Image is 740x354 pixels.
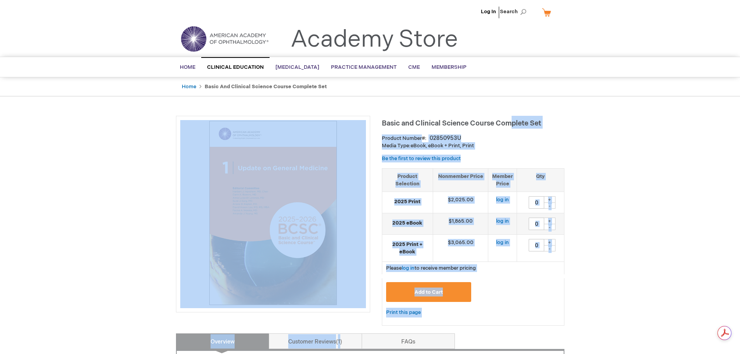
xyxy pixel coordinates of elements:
span: Add to Cart [414,289,443,295]
strong: 2025 Print [386,198,429,206]
span: Home [180,64,195,70]
img: Basic and Clinical Science Course Complete Set [180,120,366,306]
p: eBook, eBook + Print, Print [382,142,564,150]
a: Print this page [386,308,421,317]
span: 1 [336,338,342,345]
a: FAQs [362,333,455,349]
div: 02850953U [430,134,461,142]
a: log in [496,218,509,224]
strong: 2025 eBook [386,220,429,227]
input: Qty [529,218,544,230]
span: [MEDICAL_DATA] [275,64,319,70]
a: Customer Reviews1 [269,333,362,349]
span: CME [408,64,420,70]
span: Please to receive member pricing [386,265,476,271]
strong: Media Type: [382,143,411,149]
strong: Product Number [382,135,427,141]
a: Academy Store [291,26,458,54]
div: - [544,202,555,209]
div: + [544,196,555,203]
th: Nonmember Price [433,168,488,192]
input: Qty [529,239,544,251]
th: Product Selection [382,168,433,192]
div: - [544,224,555,230]
a: log in [496,239,509,246]
div: + [544,218,555,224]
span: Practice Management [331,64,397,70]
a: Home [182,84,196,90]
strong: Basic and Clinical Science Course Complete Set [205,84,327,90]
a: Log In [481,9,496,15]
span: Search [500,4,529,19]
button: Add to Cart [386,282,472,302]
a: log in [496,197,509,203]
td: $2,025.00 [433,192,488,213]
div: - [544,245,555,251]
th: Member Price [488,168,517,192]
a: Overview [176,333,269,349]
td: $3,065.00 [433,235,488,262]
th: Qty [517,168,564,192]
div: + [544,239,555,246]
span: Membership [432,64,467,70]
span: Clinical Education [207,64,264,70]
a: log in [402,265,414,271]
td: $1,865.00 [433,213,488,235]
strong: 2025 Print + eBook [386,241,429,255]
input: Qty [529,196,544,209]
a: Be the first to review this product [382,155,461,162]
span: Basic and Clinical Science Course Complete Set [382,119,541,127]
